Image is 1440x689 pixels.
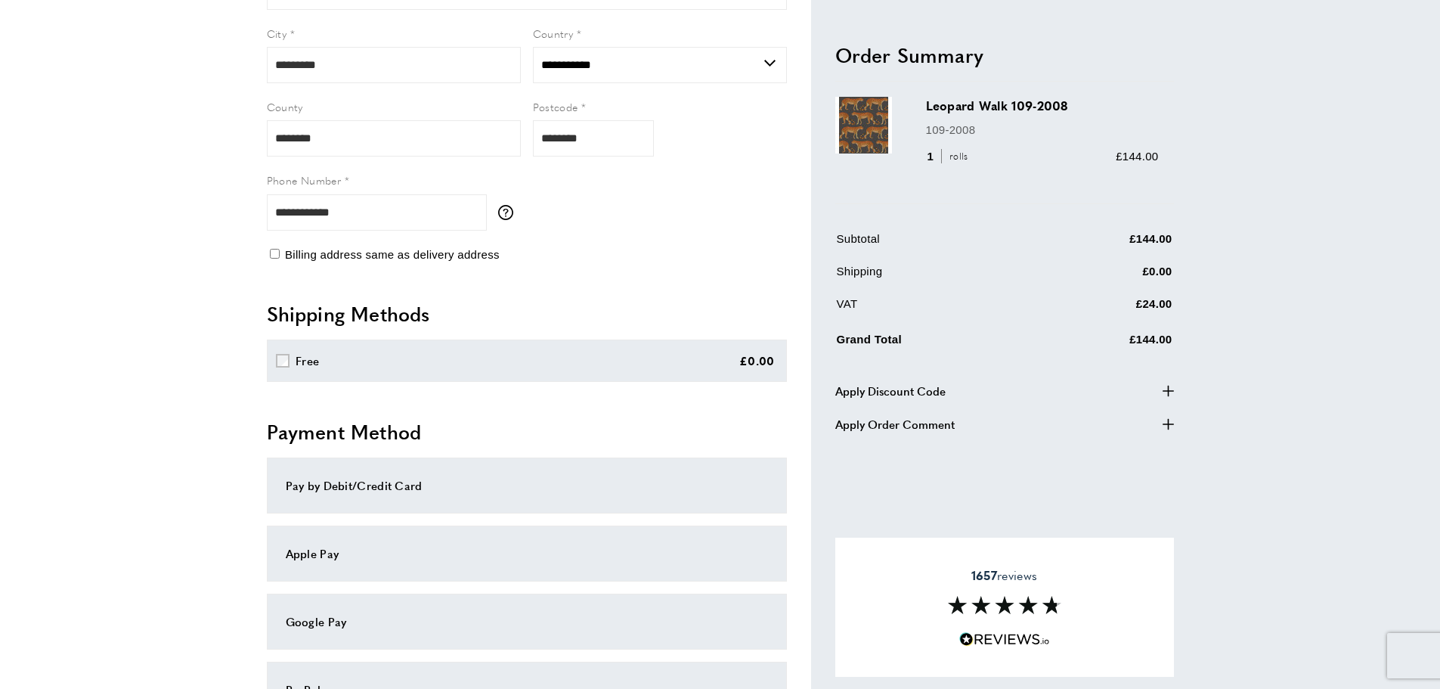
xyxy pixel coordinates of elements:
[286,476,768,495] div: Pay by Debit/Credit Card
[498,205,521,220] button: More information
[835,414,955,433] span: Apply Order Comment
[1040,229,1172,259] td: £144.00
[837,327,1039,359] td: Grand Total
[948,596,1061,614] img: Reviews section
[837,294,1039,324] td: VAT
[286,545,768,563] div: Apple Pay
[533,26,574,41] span: Country
[959,632,1050,647] img: Reviews.io 5 stars
[971,568,1037,583] span: reviews
[285,248,500,261] span: Billing address same as delivery address
[1040,294,1172,324] td: £24.00
[267,300,787,327] h2: Shipping Methods
[971,566,997,584] strong: 1657
[267,172,342,188] span: Phone Number
[1040,262,1172,291] td: £0.00
[941,149,972,163] span: rolls
[926,147,974,165] div: 1
[835,381,946,399] span: Apply Discount Code
[270,249,280,259] input: Billing address same as delivery address
[926,120,1159,138] p: 109-2008
[837,262,1039,291] td: Shipping
[267,418,787,445] h2: Payment Method
[739,352,775,370] div: £0.00
[1116,149,1158,162] span: £144.00
[296,352,319,370] div: Free
[835,97,892,154] img: Leopard Walk 109-2008
[1040,327,1172,359] td: £144.00
[533,99,578,114] span: Postcode
[926,97,1159,114] h3: Leopard Walk 109-2008
[286,613,768,631] div: Google Pay
[837,229,1039,259] td: Subtotal
[267,26,287,41] span: City
[267,99,303,114] span: County
[835,41,1174,68] h2: Order Summary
